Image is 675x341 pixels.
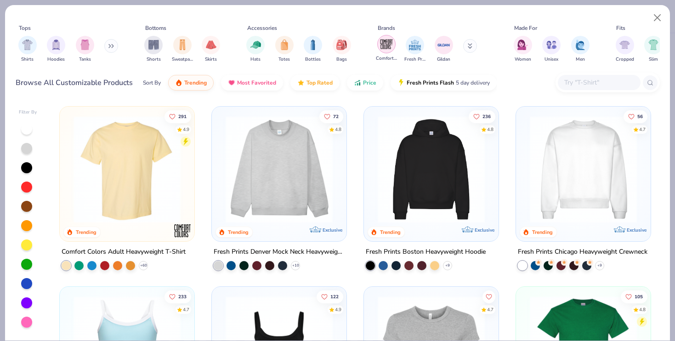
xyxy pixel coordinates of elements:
span: Hoodies [47,56,65,63]
img: Bottles Image [308,40,318,50]
button: Close [649,9,666,27]
button: filter button [571,36,590,63]
button: Trending [168,75,214,91]
img: Cropped Image [619,40,630,50]
span: Fresh Prints [404,56,425,63]
div: filter for Shorts [144,36,163,63]
div: 4.8 [487,126,493,133]
span: 291 [178,114,187,119]
div: filter for Hoodies [47,36,65,63]
div: filter for Skirts [202,36,220,63]
span: Gildan [437,56,450,63]
div: 4.9 [183,126,189,133]
input: Try "T-Shirt" [563,77,634,88]
span: Exclusive [475,227,494,233]
span: Sweatpants [172,56,193,63]
div: Made For [514,24,537,32]
span: + 9 [445,263,450,268]
img: Sweatpants Image [177,40,187,50]
span: Price [363,79,376,86]
img: 1358499d-a160-429c-9f1e-ad7a3dc244c9 [525,116,641,223]
span: 236 [482,114,491,119]
img: 029b8af0-80e6-406f-9fdc-fdf898547912 [69,116,185,223]
button: Like [164,290,191,303]
span: Men [576,56,585,63]
img: Shorts Image [148,40,159,50]
div: filter for Tanks [76,36,94,63]
div: Fresh Prints Denver Mock Neck Heavyweight Sweatshirt [214,246,345,258]
div: filter for Unisex [542,36,561,63]
div: Fits [616,24,625,32]
button: filter button [275,36,294,63]
span: Hats [250,56,261,63]
div: Fresh Prints Chicago Heavyweight Crewneck [518,246,647,258]
div: 4.7 [183,306,189,313]
button: filter button [18,36,37,63]
span: Fresh Prints Flash [407,79,454,86]
div: filter for Hats [246,36,265,63]
div: filter for Totes [275,36,294,63]
button: filter button [76,36,94,63]
span: Bags [336,56,347,63]
span: 122 [330,294,339,299]
img: Hats Image [250,40,261,50]
img: Fresh Prints Image [408,38,422,52]
div: filter for Sweatpants [172,36,193,63]
span: 233 [178,294,187,299]
span: + 60 [140,263,147,268]
img: Shirts Image [22,40,33,50]
div: filter for Bags [333,36,351,63]
img: TopRated.gif [297,79,305,86]
span: Women [515,56,531,63]
span: Exclusive [323,227,342,233]
button: filter button [47,36,65,63]
button: filter button [144,36,163,63]
button: filter button [616,36,634,63]
button: filter button [644,36,663,63]
span: Unisex [545,56,558,63]
button: filter button [404,36,425,63]
span: + 10 [292,263,299,268]
button: filter button [542,36,561,63]
button: Like [621,290,647,303]
div: filter for Gildan [435,36,453,63]
img: Slim Image [648,40,658,50]
img: f5d85501-0dbb-4ee4-b115-c08fa3845d83 [221,116,337,223]
div: Accessories [247,24,277,32]
button: filter button [202,36,220,63]
div: Comfort Colors Adult Heavyweight T-Shirt [62,246,186,258]
span: Bottles [305,56,321,63]
img: Women Image [517,40,528,50]
span: Skirts [205,56,217,63]
span: Comfort Colors [376,55,397,62]
div: filter for Slim [644,36,663,63]
button: Most Favorited [221,75,283,91]
img: trending.gif [175,79,182,86]
button: Like [482,290,495,303]
button: Like [317,290,343,303]
div: Tops [19,24,31,32]
div: Filter By [19,109,37,116]
div: 4.8 [335,126,341,133]
span: Trending [184,79,207,86]
div: Sort By [143,79,161,87]
button: Price [347,75,383,91]
div: Brands [378,24,395,32]
button: Like [469,110,495,123]
div: filter for Bottles [304,36,322,63]
span: Exclusive [627,227,647,233]
button: Like [624,110,647,123]
button: filter button [435,36,453,63]
img: flash.gif [397,79,405,86]
button: filter button [172,36,193,63]
span: 56 [637,114,643,119]
button: filter button [246,36,265,63]
span: Top Rated [306,79,333,86]
span: 5 day delivery [456,78,490,88]
img: Unisex Image [546,40,557,50]
img: Hoodies Image [51,40,61,50]
button: filter button [333,36,351,63]
span: 72 [333,114,339,119]
div: filter for Shirts [18,36,37,63]
div: 4.7 [487,306,493,313]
